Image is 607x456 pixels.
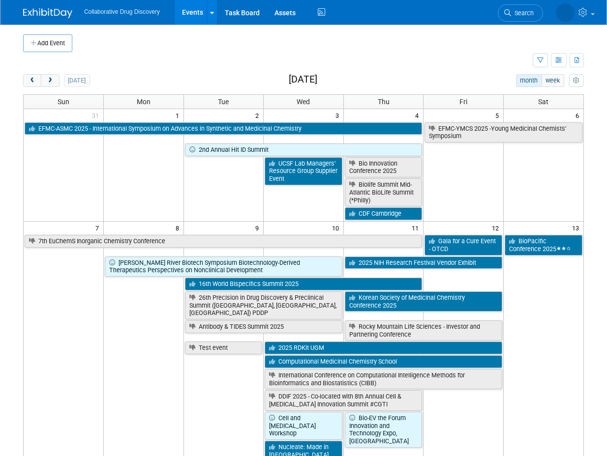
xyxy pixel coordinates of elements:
a: Rocky Mountain Life Sciences - Investor and Partnering Conference [345,320,502,341]
a: Search [498,4,543,22]
button: [DATE] [64,74,90,87]
span: 7 [94,222,103,234]
span: 3 [334,109,343,121]
a: 2025 NIH Research Festival Vendor Exhibit [345,256,502,269]
button: week [542,74,564,87]
span: 12 [491,222,503,234]
a: Computational Medicinal Chemistry School [265,355,502,368]
a: Bio-EV the Forum Innovation and Technology Expo, [GEOGRAPHIC_DATA] [345,412,423,448]
a: Korean Society of Medicinal Chemistry Conference 2025 [345,291,502,312]
a: Gala for a Cure Event - OTCD [425,235,502,255]
button: month [516,74,542,87]
span: 8 [175,222,183,234]
span: Sun [58,98,69,106]
a: 16th World Bispecifics Summit 2025 [185,278,423,290]
span: Fri [459,98,467,106]
button: prev [23,74,41,87]
span: Sat [538,98,548,106]
a: CDF Cambridge [345,207,423,220]
span: 9 [254,222,263,234]
a: 2nd Annual Hit ID Summit [185,143,423,156]
img: ExhibitDay [23,8,72,18]
a: UCSF Lab Managers’ Resource Group Supplier Event [265,157,342,185]
a: Test event [185,342,263,354]
a: BioPacific Conference 2025 [505,235,582,255]
a: EFMC-ASMC 2025 - International Symposium on Advances in Synthetic and Medicinal Chemistry [25,122,422,135]
span: Search [511,9,534,17]
a: International Conference on Computational Intelligence Methods for Bioinformatics and Biostatisti... [265,369,502,389]
span: Thu [378,98,390,106]
span: 1 [175,109,183,121]
span: 6 [575,109,583,121]
span: 13 [571,222,583,234]
img: Mariana Vaschetto [556,3,575,22]
a: 2025 RDKit UGM [265,342,502,354]
i: Personalize Calendar [573,78,579,84]
a: Biolife Summit Mid-Atlantic BioLife Summit (*Philly) [345,178,423,206]
span: Wed [297,98,310,106]
span: 5 [494,109,503,121]
span: 10 [331,222,343,234]
button: Add Event [23,34,72,52]
span: Tue [218,98,229,106]
button: myCustomButton [569,74,584,87]
span: 11 [411,222,423,234]
a: 26th Precision in Drug Discovery & Preclinical Summit ([GEOGRAPHIC_DATA], [GEOGRAPHIC_DATA], [GEO... [185,291,342,319]
span: 31 [91,109,103,121]
a: Cell and [MEDICAL_DATA] Workshop [265,412,342,440]
h2: [DATE] [289,74,317,85]
a: EFMC-YMCS 2025 -Young Medicinal Chemists’ Symposium [425,122,582,142]
a: [PERSON_NAME] River Biotech Symposium Biotechnology-Derived Therapeutics Perspectives on Nonclini... [105,256,342,277]
span: 2 [254,109,263,121]
span: Mon [137,98,151,106]
a: Bio Innovation Conference 2025 [345,157,423,177]
span: Collaborative Drug Discovery [84,8,160,15]
a: 7th EuChemS Inorganic Chemistry Conference [25,235,422,248]
a: DDIF 2025 - Co-located with 8th Annual Cell & [MEDICAL_DATA] Innovation Summit #CGTI [265,390,422,410]
span: 4 [414,109,423,121]
button: next [41,74,59,87]
a: Antibody & TIDES Summit 2025 [185,320,342,333]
